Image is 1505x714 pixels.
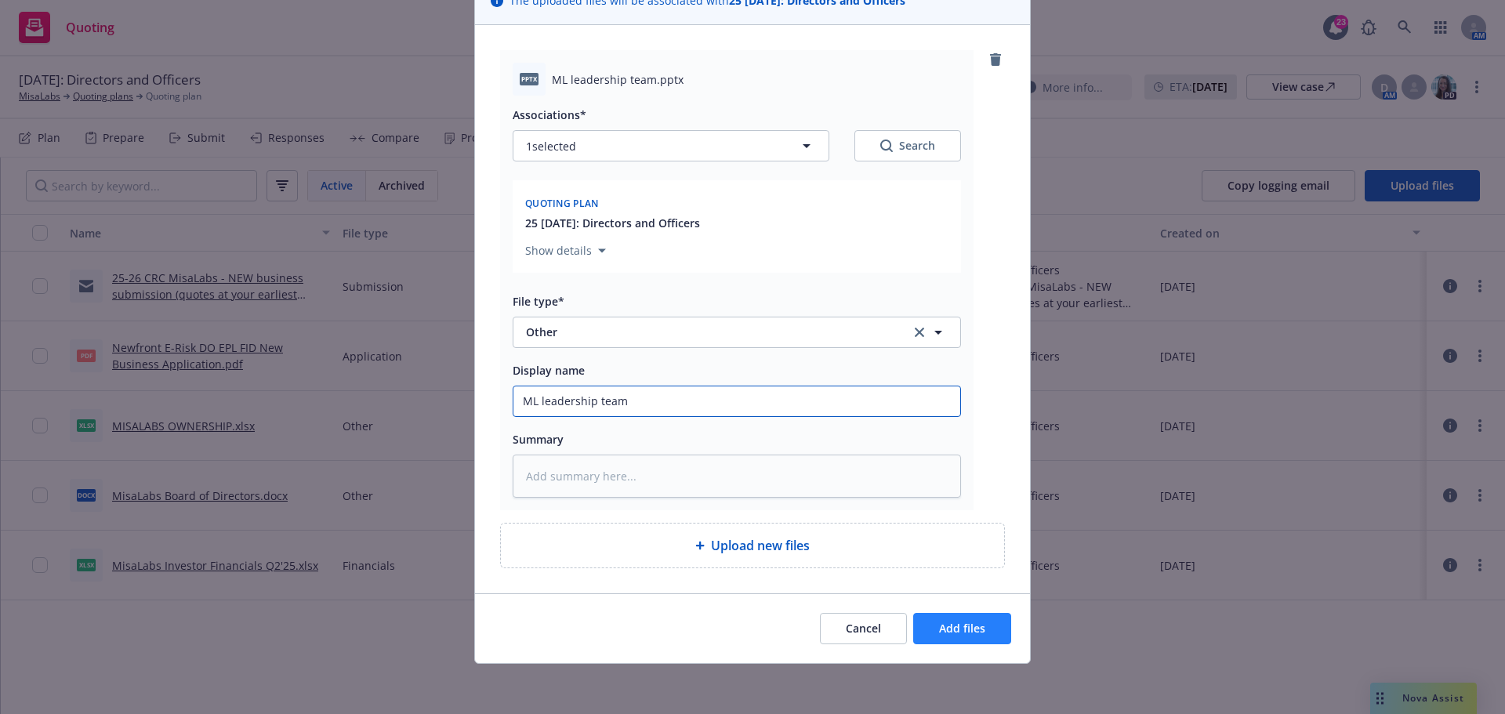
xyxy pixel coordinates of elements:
[513,363,585,378] span: Display name
[526,324,889,340] span: Other
[513,130,829,161] button: 1selected
[513,432,564,447] span: Summary
[513,317,961,348] button: Otherclear selection
[880,140,893,152] svg: Search
[513,294,564,309] span: File type*
[526,138,576,154] span: 1 selected
[711,536,810,555] span: Upload new files
[525,215,700,231] button: 25 [DATE]: Directors and Officers
[820,613,907,644] button: Cancel
[552,71,684,88] span: ML leadership team.pptx
[519,241,612,260] button: Show details
[939,621,985,636] span: Add files
[910,323,929,342] a: clear selection
[525,197,599,210] span: Quoting plan
[846,621,881,636] span: Cancel
[913,613,1011,644] button: Add files
[986,50,1005,69] a: remove
[880,138,935,154] div: Search
[513,386,960,416] input: Add display name here...
[500,523,1005,568] div: Upload new files
[520,73,539,85] span: pptx
[513,107,586,122] span: Associations*
[854,130,961,161] button: SearchSearch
